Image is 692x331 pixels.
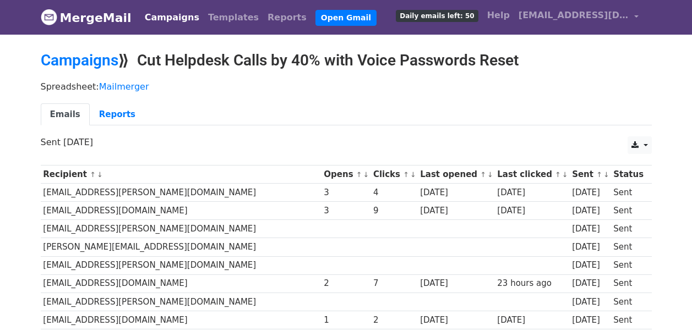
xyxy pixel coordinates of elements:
a: ↓ [562,170,568,179]
th: Opens [322,165,371,184]
a: [EMAIL_ADDRESS][DOMAIN_NAME] [514,4,643,30]
a: Reports [90,103,145,126]
div: [DATE] [572,259,608,272]
td: [EMAIL_ADDRESS][PERSON_NAME][DOMAIN_NAME] [41,184,322,202]
a: Reports [263,7,311,29]
td: Sent [611,202,646,220]
a: ↓ [603,170,609,179]
div: [DATE] [572,241,608,253]
div: [DATE] [497,205,566,217]
div: [DATE] [420,277,492,290]
div: 3 [324,186,368,199]
td: Sent [611,293,646,311]
td: Sent [611,256,646,274]
td: [PERSON_NAME][EMAIL_ADDRESS][DOMAIN_NAME] [41,238,322,256]
div: [DATE] [420,205,492,217]
td: Sent [611,220,646,238]
a: ↑ [403,170,409,179]
td: [EMAIL_ADDRESS][DOMAIN_NAME] [41,202,322,220]
th: Last clicked [495,165,570,184]
div: [DATE] [420,314,492,327]
div: [DATE] [572,314,608,327]
a: Emails [41,103,90,126]
div: [DATE] [497,314,566,327]
a: MergeMail [41,6,132,29]
div: 1 [324,314,368,327]
td: [EMAIL_ADDRESS][PERSON_NAME][DOMAIN_NAME] [41,293,322,311]
div: [DATE] [572,277,608,290]
div: [DATE] [572,296,608,308]
div: [DATE] [572,186,608,199]
div: [DATE] [497,186,566,199]
a: ↑ [596,170,602,179]
a: Mailmerger [99,81,149,92]
td: Sent [611,184,646,202]
div: [DATE] [420,186,492,199]
th: Clicks [370,165,417,184]
p: Spreadsheet: [41,81,652,92]
div: 2 [324,277,368,290]
th: Status [611,165,646,184]
div: 4 [373,186,415,199]
a: ↓ [487,170,493,179]
div: 3 [324,205,368,217]
td: [EMAIL_ADDRESS][PERSON_NAME][DOMAIN_NAME] [41,256,322,274]
td: Sent [611,274,646,293]
div: [DATE] [572,223,608,235]
a: Help [483,4,514,26]
a: ↑ [555,170,561,179]
h2: ⟫ Cut Helpdesk Calls by 40% with Voice Passwords Reset [41,51,652,70]
span: Daily emails left: 50 [396,10,478,22]
td: Sent [611,238,646,256]
a: ↓ [410,170,416,179]
a: ↓ [97,170,103,179]
span: [EMAIL_ADDRESS][DOMAIN_NAME] [519,9,629,22]
div: 7 [373,277,415,290]
a: ↑ [356,170,362,179]
a: ↑ [90,170,96,179]
td: [EMAIL_ADDRESS][DOMAIN_NAME] [41,274,322,293]
a: Daily emails left: 50 [391,4,482,26]
a: Templates [204,7,263,29]
div: 2 [373,314,415,327]
a: Campaigns [140,7,204,29]
a: ↑ [480,170,486,179]
div: 23 hours ago [497,277,566,290]
td: Sent [611,311,646,329]
a: Open Gmail [315,10,377,26]
th: Last opened [417,165,494,184]
a: ↓ [363,170,369,179]
td: [EMAIL_ADDRESS][DOMAIN_NAME] [41,311,322,329]
td: [EMAIL_ADDRESS][PERSON_NAME][DOMAIN_NAME] [41,220,322,238]
th: Recipient [41,165,322,184]
div: 9 [373,205,415,217]
div: [DATE] [572,205,608,217]
img: MergeMail logo [41,9,57,25]
a: Campaigns [41,51,118,69]
p: Sent [DATE] [41,136,652,148]
th: Sent [569,165,611,184]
